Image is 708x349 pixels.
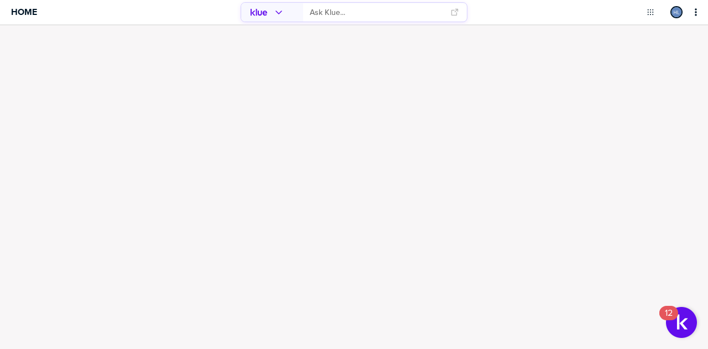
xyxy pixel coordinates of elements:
span: Home [11,7,37,17]
input: Ask Klue... [310,3,444,22]
a: Edit Profile [669,5,684,19]
img: db57eb68fbfd6c83ebe3cda687f30fb3-sml.png [671,7,681,17]
button: Open Drop [645,7,656,18]
div: HJ Li [670,6,683,18]
button: Open Resource Center, 12 new notifications [666,307,697,338]
div: 12 [665,313,673,327]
